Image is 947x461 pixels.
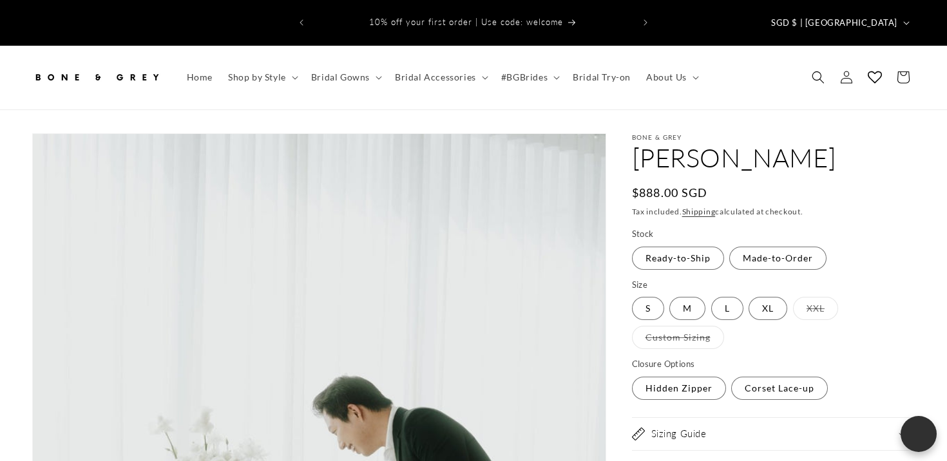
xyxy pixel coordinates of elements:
[287,10,316,35] button: Previous announcement
[32,63,161,91] img: Bone and Grey Bridal
[387,64,493,91] summary: Bridal Accessories
[573,71,631,83] span: Bridal Try-on
[311,71,370,83] span: Bridal Gowns
[565,64,638,91] a: Bridal Try-on
[228,71,286,83] span: Shop by Style
[763,10,915,35] button: SGD $ | [GEOGRAPHIC_DATA]
[632,184,708,202] span: $888.00 SGD
[682,207,716,216] a: Shipping
[632,297,664,320] label: S
[729,247,827,270] label: Made-to-Order
[771,17,897,30] span: SGD $ | [GEOGRAPHIC_DATA]
[632,247,724,270] label: Ready-to-Ship
[632,205,915,218] div: Tax included. calculated at checkout.
[793,297,838,320] label: XXL
[632,133,915,141] p: Bone & Grey
[749,297,787,320] label: XL
[632,228,655,241] legend: Stock
[669,297,705,320] label: M
[632,358,696,371] legend: Closure Options
[179,64,220,91] a: Home
[646,71,687,83] span: About Us
[493,64,565,91] summary: #BGBrides
[395,71,476,83] span: Bridal Accessories
[303,64,387,91] summary: Bridal Gowns
[631,10,660,35] button: Next announcement
[187,71,213,83] span: Home
[632,377,726,400] label: Hidden Zipper
[731,377,828,400] label: Corset Lace-up
[638,64,704,91] summary: About Us
[220,64,303,91] summary: Shop by Style
[632,326,724,349] label: Custom Sizing
[632,418,915,450] summary: Sizing Guide
[711,297,743,320] label: L
[632,141,915,174] h1: [PERSON_NAME]
[632,279,649,292] legend: Size
[651,428,707,440] h2: Sizing Guide
[369,17,563,27] span: 10% off your first order | Use code: welcome
[804,63,832,91] summary: Search
[28,59,166,97] a: Bone and Grey Bridal
[501,71,548,83] span: #BGBrides
[901,416,937,452] button: Open chatbox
